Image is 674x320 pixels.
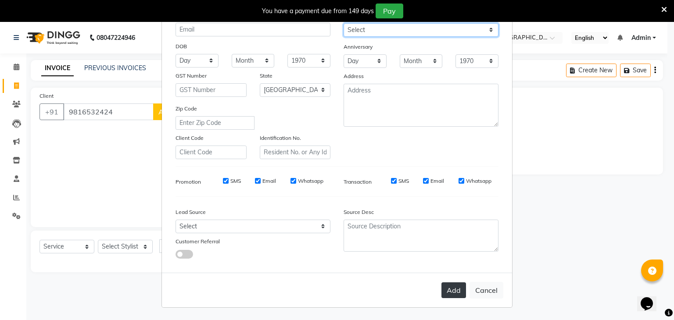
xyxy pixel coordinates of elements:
[398,177,409,185] label: SMS
[260,72,272,80] label: State
[176,105,197,113] label: Zip Code
[176,178,201,186] label: Promotion
[176,238,220,245] label: Customer Referral
[344,72,364,80] label: Address
[637,285,665,311] iframe: chat widget
[176,116,255,130] input: Enter Zip Code
[430,177,444,185] label: Email
[176,146,247,159] input: Client Code
[176,208,206,216] label: Lead Source
[344,178,372,186] label: Transaction
[376,4,403,18] button: Pay
[260,134,301,142] label: Identification No.
[176,83,247,97] input: GST Number
[344,43,373,51] label: Anniversary
[230,177,241,185] label: SMS
[262,177,276,185] label: Email
[262,7,374,16] div: You have a payment due from 149 days
[176,72,207,80] label: GST Number
[176,134,204,142] label: Client Code
[470,282,503,299] button: Cancel
[260,146,331,159] input: Resident No. or Any Id
[466,177,491,185] label: Whatsapp
[298,177,323,185] label: Whatsapp
[441,282,466,298] button: Add
[176,43,187,50] label: DOB
[176,23,330,36] input: Email
[344,208,374,216] label: Source Desc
